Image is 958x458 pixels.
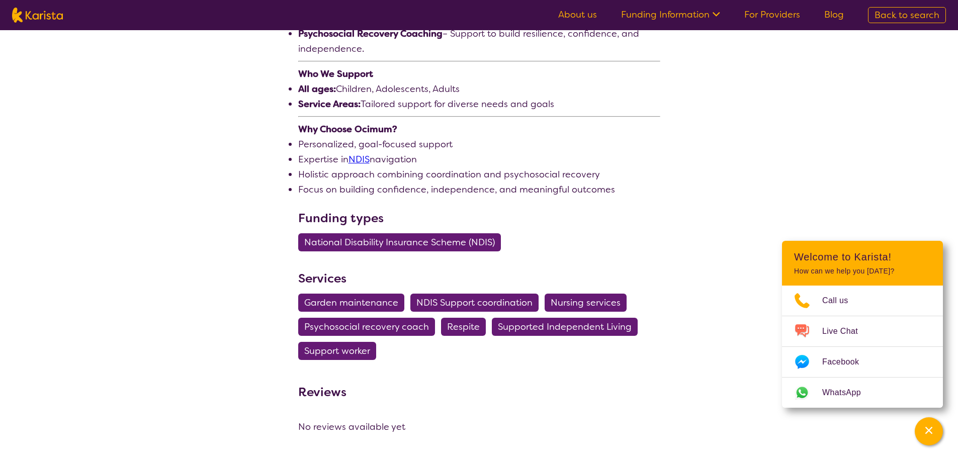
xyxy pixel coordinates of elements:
[298,345,382,357] a: Support worker
[822,324,870,339] span: Live Chat
[298,209,660,227] h3: Funding types
[298,98,361,110] strong: Service Areas:
[298,321,441,333] a: Psychosocial recovery coach
[492,321,644,333] a: Supported Independent Living
[304,318,429,336] span: Psychosocial recovery coach
[441,321,492,333] a: Respite
[304,342,370,360] span: Support worker
[498,318,632,336] span: Supported Independent Living
[782,241,943,408] div: Channel Menu
[416,294,533,312] span: NDIS Support coordination
[621,9,720,21] a: Funding Information
[298,83,336,95] strong: All ages:
[822,354,871,370] span: Facebook
[298,26,660,56] p: – Support to build resilience, confidence, and independence.
[822,385,873,400] span: WhatsApp
[868,7,946,23] a: Back to search
[298,137,660,152] p: Personalized, goal-focused support
[298,167,660,182] p: Holistic approach combining coordination and psychosocial recovery
[298,297,410,309] a: Garden maintenance
[782,378,943,408] a: Web link opens in a new tab.
[410,297,545,309] a: NDIS Support coordination
[447,318,480,336] span: Respite
[304,233,495,251] span: National Disability Insurance Scheme (NDIS)
[298,182,660,197] p: Focus on building confidence, independence, and meaningful outcomes
[822,293,860,308] span: Call us
[298,152,660,167] p: Expertise in navigation
[782,286,943,408] ul: Choose channel
[298,28,443,40] strong: Psychosocial Recovery Coaching
[545,297,633,309] a: Nursing services
[349,153,370,165] a: NDIS
[824,9,844,21] a: Blog
[794,251,931,263] h2: Welcome to Karista!
[794,267,931,276] p: How can we help you [DATE]?
[551,294,621,312] span: Nursing services
[304,294,398,312] span: Garden maintenance
[915,417,943,445] button: Channel Menu
[298,81,660,97] p: Children, Adolescents, Adults
[298,123,397,135] strong: Why Choose Ocimum?
[298,419,660,434] div: No reviews available yet
[875,9,939,21] span: Back to search
[298,236,507,248] a: National Disability Insurance Scheme (NDIS)
[298,68,373,80] strong: Who We Support
[298,269,660,288] h3: Services
[298,378,346,401] h3: Reviews
[744,9,800,21] a: For Providers
[298,97,660,112] p: Tailored support for diverse needs and goals
[558,9,597,21] a: About us
[12,8,63,23] img: Karista logo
